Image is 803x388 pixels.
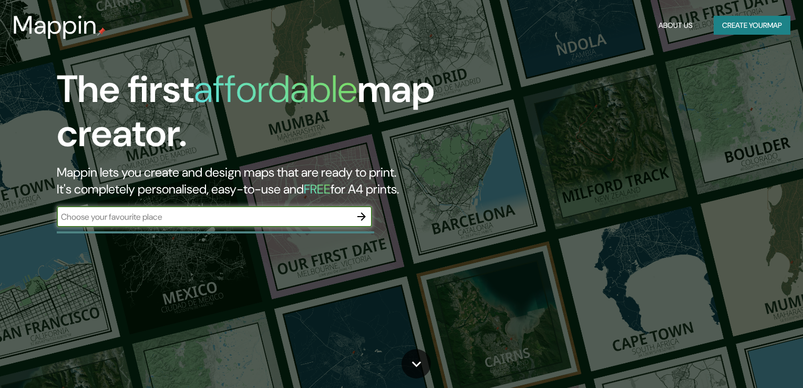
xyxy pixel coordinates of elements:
h1: affordable [194,65,357,114]
h5: FREE [304,181,331,197]
h3: Mappin [13,11,97,40]
input: Choose your favourite place [57,211,351,223]
button: Create yourmap [714,16,790,35]
h2: Mappin lets you create and design maps that are ready to print. It's completely personalised, eas... [57,164,458,198]
button: About Us [654,16,697,35]
h1: The first map creator. [57,67,458,164]
img: mappin-pin [97,27,106,36]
